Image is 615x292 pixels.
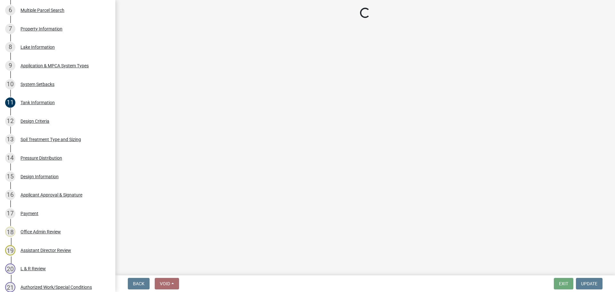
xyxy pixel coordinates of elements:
div: 13 [5,134,15,145]
div: Application & MPCA System Types [20,63,89,68]
button: Void [155,278,179,289]
span: Update [581,281,597,286]
div: Authorized Work/Special Conditions [20,285,92,289]
span: Void [160,281,170,286]
div: Design Criteria [20,119,49,123]
div: Design Information [20,174,59,179]
div: 20 [5,263,15,274]
div: 18 [5,227,15,237]
div: 16 [5,190,15,200]
div: System Setbacks [20,82,54,87]
div: Tank Information [20,100,55,105]
div: 8 [5,42,15,52]
div: Property Information [20,27,62,31]
div: Multiple Parcel Search [20,8,64,13]
div: L & R Review [20,266,46,271]
div: Office Admin Review [20,229,61,234]
div: Soil Treatment Type and Sizing [20,137,81,142]
div: 19 [5,245,15,255]
div: 9 [5,61,15,71]
div: Pressure Distribution [20,156,62,160]
div: 11 [5,97,15,108]
div: Payment [20,211,38,216]
div: 10 [5,79,15,89]
div: Applicant Approval & Signature [20,193,82,197]
div: 7 [5,24,15,34]
div: 17 [5,208,15,219]
span: Back [133,281,144,286]
div: 6 [5,5,15,15]
div: Assistant Director Review [20,248,71,253]
button: Back [128,278,150,289]
button: Update [576,278,603,289]
button: Exit [554,278,573,289]
div: 14 [5,153,15,163]
div: 15 [5,171,15,182]
div: 12 [5,116,15,126]
div: Lake Information [20,45,55,49]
